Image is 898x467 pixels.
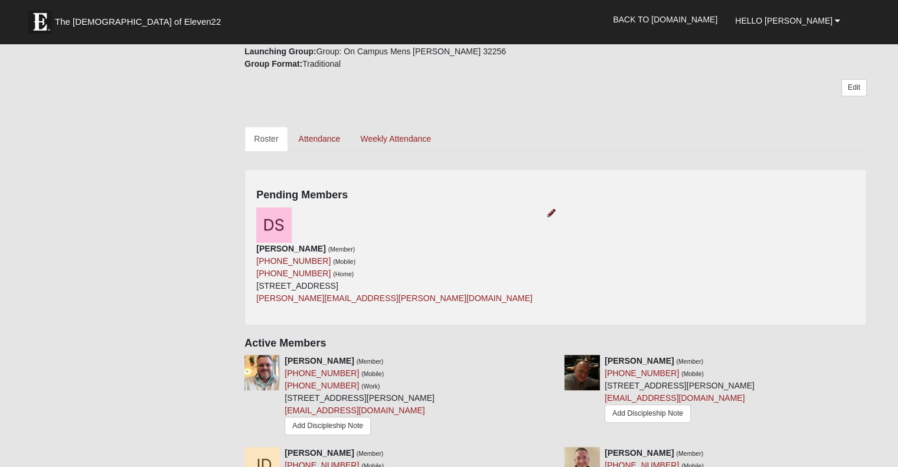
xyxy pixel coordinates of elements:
strong: Group Format: [244,59,302,68]
a: [PHONE_NUMBER] [605,368,679,378]
a: Edit [841,79,867,96]
a: [PHONE_NUMBER] [256,269,331,278]
a: [PHONE_NUMBER] [285,368,359,378]
small: (Mobile) [361,370,384,377]
small: (Home) [333,270,354,277]
a: [EMAIL_ADDRESS][DOMAIN_NAME] [605,393,744,403]
strong: [PERSON_NAME] [285,356,354,365]
h4: Pending Members [256,189,855,202]
small: (Mobile) [333,258,355,265]
a: Back to [DOMAIN_NAME] [604,5,726,34]
strong: Launching Group: [244,47,316,56]
a: [PERSON_NAME][EMAIL_ADDRESS][PERSON_NAME][DOMAIN_NAME] [256,293,533,303]
small: (Member) [328,246,355,253]
a: [EMAIL_ADDRESS][DOMAIN_NAME] [285,406,424,415]
span: Hello [PERSON_NAME] [735,16,832,25]
a: [PHONE_NUMBER] [285,381,359,390]
strong: [PERSON_NAME] [605,356,674,365]
small: (Mobile) [681,370,704,377]
a: Hello [PERSON_NAME] [726,6,849,35]
small: (Member) [676,358,703,365]
small: (Work) [361,383,380,390]
a: [PHONE_NUMBER] [256,256,331,266]
h4: Active Members [244,337,867,350]
small: (Member) [357,358,384,365]
a: Add Discipleship Note [285,417,371,435]
div: [STREET_ADDRESS] [256,243,533,305]
div: [STREET_ADDRESS][PERSON_NAME] [285,355,435,438]
a: Roster [244,126,288,151]
span: The [DEMOGRAPHIC_DATA] of Eleven22 [55,16,221,28]
a: Weekly Attendance [351,126,440,151]
img: Eleven22 logo [28,10,52,34]
a: Add Discipleship Note [605,404,691,423]
div: [STREET_ADDRESS][PERSON_NAME] [605,355,755,426]
a: The [DEMOGRAPHIC_DATA] of Eleven22 [22,4,259,34]
a: Attendance [289,126,350,151]
strong: [PERSON_NAME] [256,244,325,253]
